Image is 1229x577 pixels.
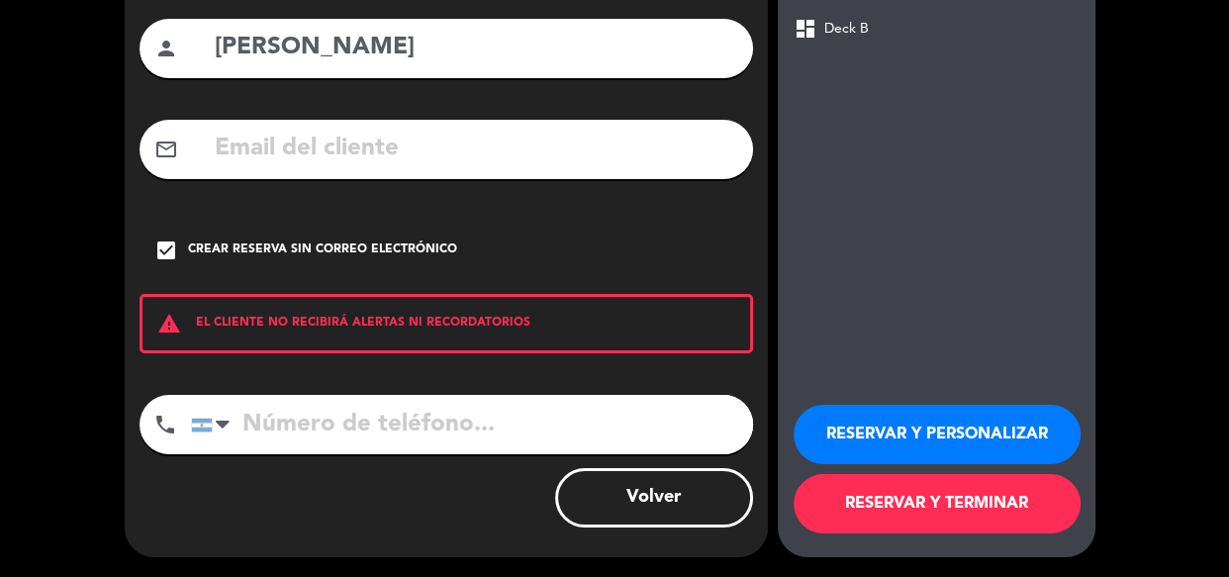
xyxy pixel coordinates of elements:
[154,37,178,60] i: person
[188,240,457,260] div: Crear reserva sin correo electrónico
[213,28,738,68] input: Nombre del cliente
[153,413,177,436] i: phone
[794,17,817,41] span: dashboard
[192,396,237,453] div: Argentina: +54
[154,239,178,262] i: check_box
[154,138,178,161] i: mail_outline
[140,294,753,353] div: EL CLIENTE NO RECIBIRÁ ALERTAS NI RECORDATORIOS
[191,395,753,454] input: Número de teléfono...
[794,405,1081,464] button: RESERVAR Y PERSONALIZAR
[794,474,1081,533] button: RESERVAR Y TERMINAR
[824,18,869,41] span: Deck B
[142,312,196,336] i: warning
[213,129,738,169] input: Email del cliente
[555,468,753,528] button: Volver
